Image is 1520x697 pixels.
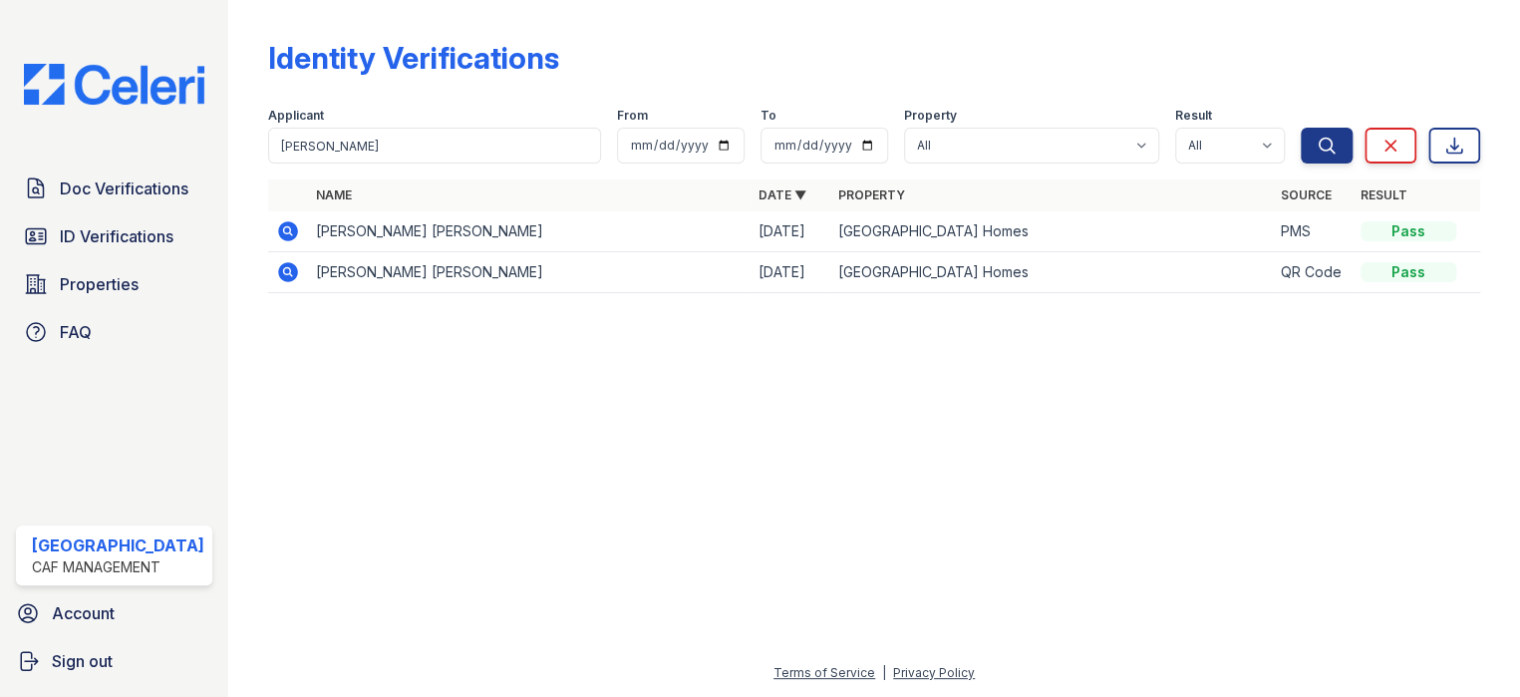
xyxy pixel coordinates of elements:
[32,557,204,577] div: CAF Management
[904,108,957,124] label: Property
[316,187,352,202] a: Name
[52,601,115,625] span: Account
[760,108,776,124] label: To
[751,252,830,293] td: [DATE]
[838,187,905,202] a: Property
[773,665,875,680] a: Terms of Service
[8,641,220,681] a: Sign out
[8,593,220,633] a: Account
[16,312,212,352] a: FAQ
[60,272,139,296] span: Properties
[8,64,220,105] img: CE_Logo_Blue-a8612792a0a2168367f1c8372b55b34899dd931a85d93a1a3d3e32e68fde9ad4.png
[830,252,1273,293] td: [GEOGRAPHIC_DATA] Homes
[1361,187,1407,202] a: Result
[830,211,1273,252] td: [GEOGRAPHIC_DATA] Homes
[52,649,113,673] span: Sign out
[1175,108,1212,124] label: Result
[16,169,212,208] a: Doc Verifications
[617,108,648,124] label: From
[759,187,806,202] a: Date ▼
[16,216,212,256] a: ID Verifications
[1361,221,1456,241] div: Pass
[1361,262,1456,282] div: Pass
[1273,211,1353,252] td: PMS
[1281,187,1332,202] a: Source
[60,176,188,200] span: Doc Verifications
[268,40,559,76] div: Identity Verifications
[893,665,975,680] a: Privacy Policy
[268,108,324,124] label: Applicant
[751,211,830,252] td: [DATE]
[308,252,751,293] td: [PERSON_NAME] [PERSON_NAME]
[60,224,173,248] span: ID Verifications
[268,128,601,164] input: Search by name or phone number
[308,211,751,252] td: [PERSON_NAME] [PERSON_NAME]
[32,533,204,557] div: [GEOGRAPHIC_DATA]
[16,264,212,304] a: Properties
[882,665,886,680] div: |
[1273,252,1353,293] td: QR Code
[60,320,92,344] span: FAQ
